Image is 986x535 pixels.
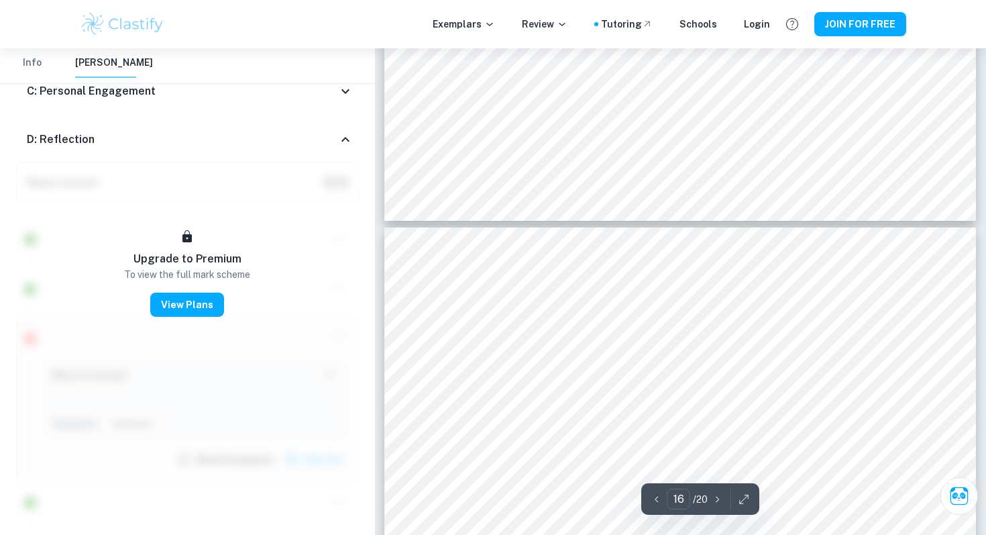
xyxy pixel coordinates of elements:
[679,17,717,32] a: Schools
[522,17,567,32] p: Review
[16,48,48,78] button: Info
[814,12,906,36] button: JOIN FOR FREE
[16,75,359,107] div: C: Personal Engagement
[27,83,156,99] h6: C: Personal Engagement
[16,118,359,161] div: D: Reflection
[27,132,95,148] h6: D: Reflection
[80,11,165,38] img: Clastify logo
[124,267,250,282] p: To view the full mark scheme
[940,477,978,515] button: Ask Clai
[133,251,241,267] h6: Upgrade to Premium
[781,13,804,36] button: Help and Feedback
[693,492,708,507] p: / 20
[601,17,653,32] a: Tutoring
[75,48,153,78] button: [PERSON_NAME]
[744,17,770,32] a: Login
[433,17,495,32] p: Exemplars
[150,293,224,317] button: View Plans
